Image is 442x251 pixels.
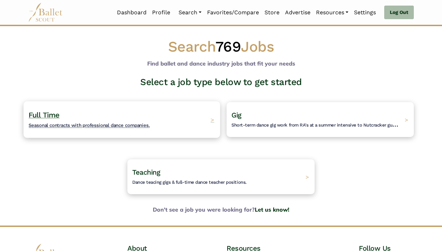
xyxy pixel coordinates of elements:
span: Full Time [29,111,60,119]
a: Settings [351,5,379,20]
span: Teaching [132,168,160,176]
a: Full TimeSeasonal contracts with professional dance companies. > [28,102,215,137]
span: Seasonal contracts with professional dance companies. [29,122,150,128]
span: > [211,116,214,123]
span: > [306,173,309,180]
span: Short-term dance gig work from RA's at a summer intensive to Nutcracker guestings. [231,120,409,128]
b: Find ballet and dance industry jobs that fit your needs [147,60,295,67]
a: Resources [313,5,351,20]
b: Don't see a job you were looking for? [23,205,419,214]
a: Store [262,5,282,20]
a: Search [176,5,204,20]
a: Favorites/Compare [204,5,262,20]
h3: Select a job type below to get started [23,76,419,88]
a: Profile [149,5,173,20]
a: Advertise [282,5,313,20]
a: Let us know! [255,206,289,213]
span: > [405,116,408,123]
a: Dashboard [114,5,149,20]
a: Log Out [384,6,414,20]
span: Dance teacing gigs & full-time dance teacher positions. [132,180,247,185]
span: Gig [231,111,242,119]
span: 769 [215,38,241,55]
a: TeachingDance teacing gigs & full-time dance teacher positions. > [127,159,315,194]
h1: Search Jobs [28,37,414,56]
a: GigShort-term dance gig work from RA's at a summer intensive to Nutcracker guestings. > [227,102,414,137]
